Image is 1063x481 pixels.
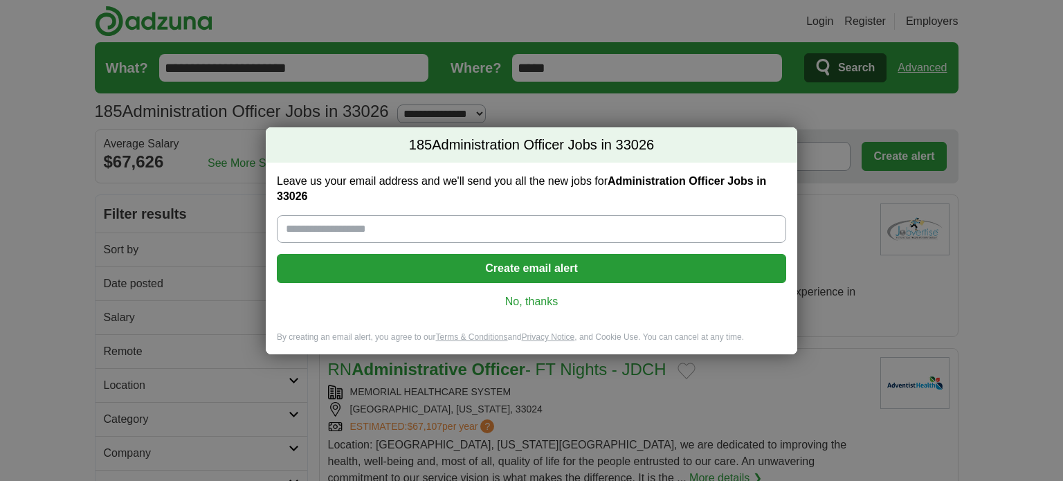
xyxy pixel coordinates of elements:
div: By creating an email alert, you agree to our and , and Cookie Use. You can cancel at any time. [266,332,797,354]
a: Terms & Conditions [435,332,507,342]
h2: Administration Officer Jobs in 33026 [266,127,797,163]
a: No, thanks [288,294,775,309]
span: 185 [409,136,432,155]
button: Create email alert [277,254,786,283]
label: Leave us your email address and we'll send you all the new jobs for [277,174,786,204]
a: Privacy Notice [522,332,575,342]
